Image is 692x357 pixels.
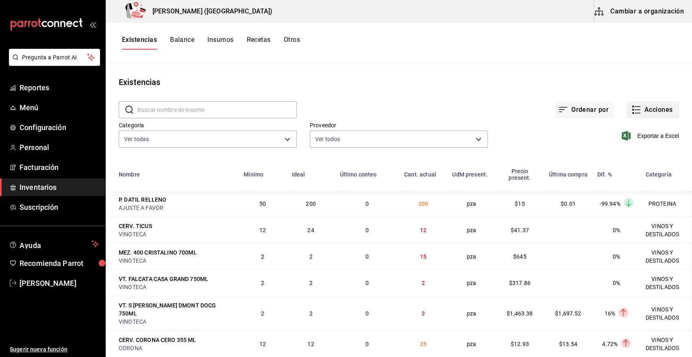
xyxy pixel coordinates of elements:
[261,310,264,317] span: 2
[447,296,496,331] td: pza
[366,280,369,286] span: 0
[246,36,270,50] button: Recetas
[501,168,539,181] div: Precio present.
[447,243,496,270] td: pza
[259,227,266,233] span: 12
[261,280,264,286] span: 2
[207,36,233,50] button: Insumos
[509,280,531,286] span: $317.86
[307,227,314,233] span: 24
[447,270,496,296] td: pza
[9,49,100,66] button: Pregunta a Parrot AI
[605,310,615,317] span: 16%
[119,275,208,283] div: VT. FALCATA CASA GRAND 750ML
[137,102,297,118] input: Buscar nombre de insumo
[366,310,369,317] span: 0
[119,344,234,352] div: CORONA
[119,196,166,204] div: P. DATIL RELLENO
[119,76,160,88] div: Existencias
[613,227,620,233] span: 0%
[20,122,99,133] span: Configuración
[602,341,618,347] span: 4.72%
[640,270,692,296] td: VINOS Y DESTILADOS
[119,318,234,326] div: VINOTECA
[124,135,149,143] span: Ver todas
[119,257,234,265] div: VINOTECA
[613,253,620,260] span: 0%
[555,101,614,118] button: Ordenar por
[627,101,679,118] button: Acciones
[170,36,194,50] button: Balance
[244,171,263,178] div: Mínimo
[20,278,99,289] span: [PERSON_NAME]
[513,253,527,260] span: $645
[447,191,496,217] td: pza
[119,248,197,257] div: MEZ. 400 CRISTALINO 700ML
[20,202,99,213] span: Suscripción
[89,21,96,28] button: open_drawer_menu
[447,331,496,357] td: pza
[645,171,671,178] div: Categoría
[420,253,427,260] span: 15
[366,227,369,233] span: 0
[447,217,496,243] td: pza
[404,171,436,178] div: Cant. actual
[20,82,99,93] span: Reportes
[119,230,234,238] div: VINOTECA
[261,253,264,260] span: 2
[422,280,425,286] span: 2
[20,162,99,173] span: Facturación
[555,310,581,317] span: $1,697.52
[515,200,524,207] span: $15
[119,204,234,212] div: AJUSTE A FAVOR
[597,171,612,178] div: Dif. %
[452,171,487,178] div: UdM present.
[307,341,314,347] span: 12
[259,341,266,347] span: 12
[310,122,488,128] label: Proveedor
[418,200,428,207] span: 200
[340,171,377,178] div: Último conteo
[507,310,533,317] span: $1,463.38
[366,253,369,260] span: 0
[511,227,529,233] span: $41.37
[284,36,300,50] button: Otros
[315,135,340,143] span: Ver todos
[119,122,297,128] label: Categoría
[309,310,312,317] span: 2
[640,296,692,331] td: VINOS Y DESTILADOS
[640,243,692,270] td: VINOS Y DESTILADOS
[20,142,99,153] span: Personal
[122,36,157,50] button: Existencias
[122,36,300,50] div: navigation tabs
[366,341,369,347] span: 0
[292,171,305,178] div: Ideal
[549,171,588,178] div: Última compra
[640,331,692,357] td: VINOS Y DESTILADOS
[10,345,99,354] span: Sugerir nueva función
[20,182,99,193] span: Inventarios
[309,280,312,286] span: 2
[511,341,529,347] span: $12.93
[119,336,196,344] div: CERV. CORONA CERO 355 ML
[623,131,679,141] button: Exportar a Excel
[420,227,427,233] span: 12
[146,7,272,16] h3: [PERSON_NAME] ([GEOGRAPHIC_DATA])
[6,59,100,67] a: Pregunta a Parrot AI
[613,280,620,286] span: 0%
[561,200,576,207] span: $0.01
[600,200,620,207] span: -99.94%
[119,171,140,178] div: Nombre
[119,283,234,291] div: VINOTECA
[422,310,425,317] span: 2
[20,258,99,269] span: Recomienda Parrot
[420,341,427,347] span: 25
[640,191,692,217] td: PROTEINA
[640,217,692,243] td: VINOS Y DESTILADOS
[559,341,577,347] span: $13.54
[259,200,266,207] span: 50
[309,253,312,260] span: 2
[119,301,234,318] div: VT. S [PERSON_NAME] DMONT DOCG 750ML
[119,222,152,230] div: CERV. TICUS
